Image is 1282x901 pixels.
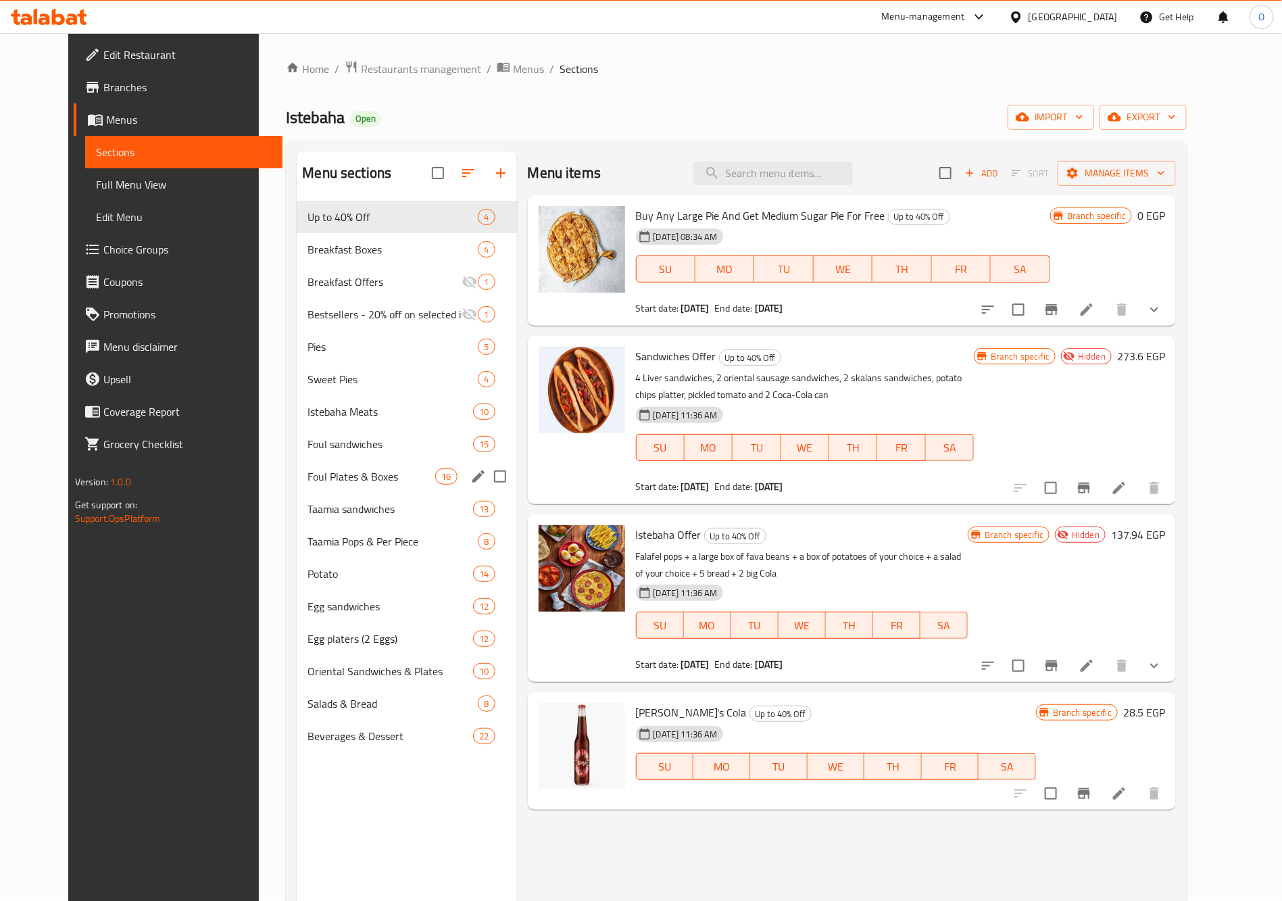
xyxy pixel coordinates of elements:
li: / [487,61,491,77]
b: [DATE] [681,656,709,673]
button: show more [1138,293,1170,326]
div: Breakfast Offers [307,274,462,290]
span: Manage items [1068,165,1165,182]
div: Foul Plates & Boxes16edit [297,460,516,493]
span: 14 [474,568,494,581]
div: Beverages & Dessert [307,728,473,744]
img: Istebaha Offer [539,525,625,612]
span: TU [760,260,808,279]
div: items [478,241,495,258]
button: MO [695,255,755,283]
div: Taamia Pops & Per Piece [307,533,478,550]
div: items [473,566,495,582]
h6: 137.94 EGP [1111,525,1165,544]
a: Edit menu item [1111,480,1127,496]
div: Egg sandwiches12 [297,590,516,623]
span: End date: [714,656,752,673]
div: Pies5 [297,331,516,363]
div: Salads & Bread8 [297,687,516,720]
span: Select to update [1037,474,1065,502]
span: Sections [560,61,598,77]
span: MO [701,260,749,279]
span: Promotions [103,306,272,322]
b: [DATE] [681,299,709,317]
span: Branch specific [1062,210,1131,222]
span: [DATE] 11:36 AM [648,409,723,422]
span: SU [642,438,679,458]
span: End date: [714,478,752,495]
div: Oriental Sandwiches & Plates10 [297,655,516,687]
span: Istebaha Meats [307,404,473,420]
span: Start date: [636,478,679,495]
h2: Menu items [528,163,601,183]
div: Up to 40% Off [888,209,950,225]
div: Breakfast Offers1 [297,266,516,298]
span: Taamia sandwiches [307,501,473,517]
span: 8 [478,698,494,710]
span: 22 [474,730,494,743]
span: Select to update [1004,652,1033,680]
div: items [478,339,495,355]
svg: Show Choices [1146,301,1162,318]
input: search [693,162,853,185]
a: Branches [74,71,282,103]
div: Taamia sandwiches13 [297,493,516,525]
li: / [549,61,554,77]
span: TH [835,438,872,458]
button: TU [731,612,779,639]
a: Grocery Checklist [74,428,282,460]
a: Restaurants management [345,60,481,78]
span: Start date: [636,299,679,317]
span: Grocery Checklist [103,436,272,452]
span: FR [879,616,915,635]
button: MO [685,434,733,461]
div: Oriental Sandwiches & Plates [307,663,473,679]
button: delete [1106,650,1138,682]
button: WE [781,434,829,461]
span: [DATE] 08:34 AM [648,230,723,243]
div: items [473,631,495,647]
button: WE [808,753,865,780]
img: Sandwiches Offer [539,347,625,433]
span: Select to update [1037,779,1065,808]
span: Up to 40% Off [889,209,950,224]
span: import [1018,109,1083,126]
span: Hidden [1073,350,1111,363]
span: Select all sections [424,159,452,187]
span: 5 [478,341,494,354]
a: Upsell [74,363,282,395]
span: O [1258,9,1264,24]
span: Buy Any Large Pie And Get Medium Sugar Pie For Free [636,205,885,226]
a: Edit menu item [1079,301,1095,318]
div: Foul sandwiches15 [297,428,516,460]
span: Restaurants management [361,61,481,77]
h6: 28.5 EGP [1123,703,1165,722]
button: TH [872,255,932,283]
button: MO [684,612,731,639]
button: SU [636,612,684,639]
span: 4 [478,243,494,256]
div: items [478,209,495,225]
span: Up to 40% Off [307,209,478,225]
span: Choice Groups [103,241,272,258]
span: SA [926,616,962,635]
button: SA [926,434,974,461]
div: items [473,501,495,517]
span: 13 [474,503,494,516]
div: items [473,436,495,452]
span: SA [984,757,1031,777]
span: Istebaha Offer [636,525,701,545]
button: Manage items [1058,161,1176,186]
span: TH [878,260,927,279]
span: Get support on: [75,496,137,514]
div: Menu-management [882,9,965,25]
span: WE [813,757,860,777]
span: Coverage Report [103,404,272,420]
button: WE [779,612,826,639]
p: 4 Liver sandwiches, 2 oriental sausage sandwiches, 2 skalans sandwiches, potato chips platter, pi... [636,370,975,404]
p: Falafel pops + a large box of fava beans + a box of potatoes of your choice + a salad of your cho... [636,548,968,582]
div: Bestsellers - 20% off on selected items1 [297,298,516,331]
span: MO [690,438,727,458]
